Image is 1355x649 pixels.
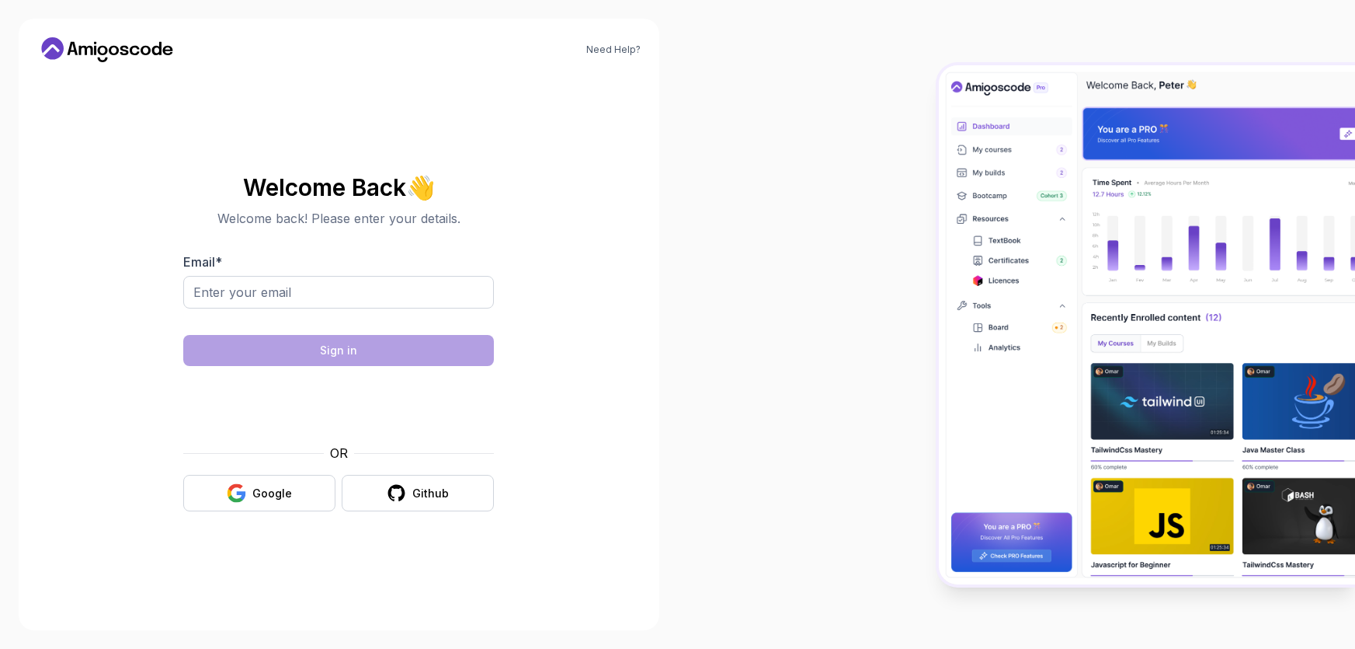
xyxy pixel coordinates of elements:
button: Google [183,475,335,511]
a: Need Help? [586,44,641,56]
div: Github [412,486,449,501]
a: Home link [37,37,177,62]
button: Github [342,475,494,511]
iframe: Widget containing checkbox for hCaptcha security challenge [221,375,456,434]
div: Sign in [320,343,357,358]
p: OR [330,444,348,462]
img: Amigoscode Dashboard [939,65,1355,584]
div: Google [252,486,292,501]
label: Email * [183,254,222,270]
p: Welcome back! Please enter your details. [183,209,494,228]
h2: Welcome Back [183,175,494,200]
span: 👋 [406,175,435,200]
input: Enter your email [183,276,494,309]
button: Sign in [183,335,494,366]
